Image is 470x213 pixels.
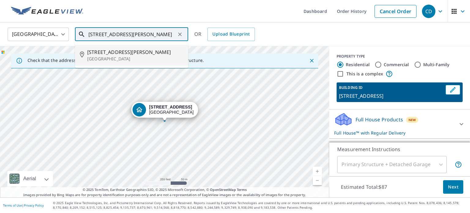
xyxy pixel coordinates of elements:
[87,48,183,56] span: [STREET_ADDRESS][PERSON_NAME]
[337,54,463,59] div: PROPERTY TYPE
[446,85,460,95] button: Edit building 1
[28,58,204,63] p: Check that the address is accurate, then drag the marker over the correct structure.
[356,116,403,123] p: Full House Products
[308,57,316,65] button: Close
[337,146,462,153] p: Measurement Instructions
[194,28,255,41] div: OR
[3,203,44,207] p: |
[237,187,247,192] a: Terms
[336,180,392,194] p: Estimated Total: $87
[313,167,322,176] a: Current Level 17, Zoom In
[88,26,176,43] input: Search by address or latitude-longitude
[87,56,183,62] p: [GEOGRAPHIC_DATA]
[3,203,22,207] a: Terms of Use
[149,105,194,115] div: [GEOGRAPHIC_DATA]
[149,105,192,109] strong: [STREET_ADDRESS]
[384,62,409,68] label: Commercial
[53,201,467,210] p: © 2025 Eagle View Technologies, Inc. and Pictometry International Corp. All Rights Reserved. Repo...
[408,117,416,122] span: New
[7,171,53,186] div: Aerial
[455,161,462,168] span: Your report will include the primary structure and a detached garage if one exists.
[346,71,383,77] label: This is a complex
[337,156,447,173] div: Primary Structure + Detached Garage
[339,92,443,100] p: [STREET_ADDRESS]
[443,180,463,194] button: Next
[8,26,69,43] div: [GEOGRAPHIC_DATA]
[210,187,236,192] a: OpenStreetMap
[375,5,416,18] a: Cancel Order
[24,203,44,207] a: Privacy Policy
[176,30,184,39] button: Clear
[339,85,363,90] p: BUILDING ID
[83,187,247,192] span: © 2025 TomTom, Earthstar Geographics SIO, © 2025 Microsoft Corporation, ©
[131,102,198,121] div: Dropped pin, building 1, Residential property, 3453 Gasconade St Saint Louis, MO 63118
[423,62,450,68] label: Multi-Family
[21,171,38,186] div: Aerial
[11,7,83,16] img: EV Logo
[346,62,370,68] label: Residential
[448,183,458,191] span: Next
[212,30,250,38] span: Upload Blueprint
[207,28,255,41] a: Upload Blueprint
[313,176,322,185] a: Current Level 17, Zoom Out
[334,112,465,136] div: Full House ProductsNewFull House™ with Regular Delivery
[334,141,465,156] div: Roof ProductsNew
[334,130,454,136] p: Full House™ with Regular Delivery
[422,5,435,18] div: CD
